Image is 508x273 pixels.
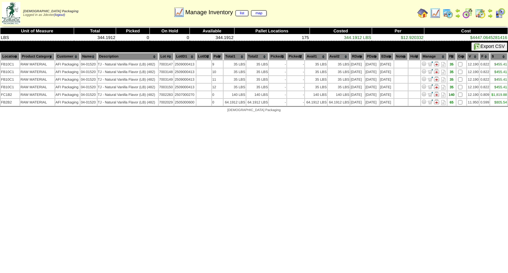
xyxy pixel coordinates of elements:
[1,76,20,83] td: FB10C1
[212,91,223,98] td: 0
[80,61,97,68] td: 04-01520
[55,99,80,106] td: AFI Packaging
[246,99,269,106] td: 64.1912 LBS
[328,61,350,68] td: 35 LBS
[434,84,439,89] img: Manage Hold
[0,34,74,41] td: LBS
[424,28,508,34] th: Cost
[434,99,439,104] img: Manage Hold
[305,99,327,106] td: 64.1912 LBS
[159,99,174,106] td: 7002029
[80,91,97,98] td: 04-01520
[185,9,267,16] span: Manage Inventory
[174,7,184,18] img: line_graph.gif
[428,69,433,74] img: Move
[80,99,97,106] td: 04-01520
[350,68,364,75] td: [DATE]
[434,61,439,66] img: Manage Hold
[212,68,223,75] td: 10
[467,78,479,82] div: 12.190
[55,53,80,60] th: Customer
[448,70,455,74] div: 35
[20,91,55,98] td: RAW MATERIAL
[55,76,80,83] td: AFI Packaging
[448,62,455,66] div: 35
[269,91,286,98] td: -
[150,34,190,41] td: 0
[441,62,445,67] i: Note
[269,68,286,75] td: -
[55,91,80,98] td: AFI Packaging
[380,61,394,68] td: [DATE]
[421,76,427,82] img: Adjust
[80,53,97,60] th: Name
[174,61,195,68] td: 2509000413
[480,53,489,60] th: F
[490,70,507,74] div: $455.41
[212,99,223,106] td: 0
[116,28,150,34] th: Picked
[98,99,158,106] td: TJ - Natural Vanilla Flavor (LB) (482)
[421,92,427,97] img: Adjust
[251,10,267,16] a: map
[380,76,394,83] td: [DATE]
[80,68,97,75] td: 04-01520
[487,8,493,13] img: arrowleft.gif
[475,8,486,19] img: calendarinout.gif
[372,34,424,41] td: $12.920332
[287,68,305,75] td: -
[310,28,372,34] th: Costed
[434,76,439,82] img: Manage Hold
[269,99,286,106] td: -
[159,61,174,68] td: 7003147
[74,28,116,34] th: Total
[495,8,505,19] img: calendarcustomer.gif
[224,61,246,68] td: 35 LBS
[20,68,55,75] td: RAW MATERIAL
[55,68,80,75] td: AFI Packaging
[98,91,158,98] td: TJ - Natural Vanilla Flavor (LB) (482)
[421,53,447,60] th: Manage
[190,28,234,34] th: Available
[421,61,427,66] img: Adjust
[365,91,379,98] td: [DATE]
[305,91,327,98] td: 140 LBS
[2,2,20,24] img: zoroco-logo-small.webp
[55,61,80,68] td: AFI Packaging
[441,85,445,90] i: Note
[467,93,479,97] div: 12.190
[380,53,394,60] th: EDate
[490,100,507,104] a: $805.54
[455,8,460,13] img: arrowleft.gif
[159,84,174,91] td: 7003150
[441,100,445,105] i: Note
[246,53,269,60] th: Total2
[490,53,507,60] th: $
[98,84,158,91] td: TJ - Natural Vanilla Flavor (LB) (482)
[430,8,441,19] img: line_graph.gif
[350,99,364,106] td: [DATE]
[490,85,507,89] a: $455.41
[467,85,479,89] div: 12.190
[428,99,433,104] img: Move
[448,85,455,89] div: 35
[350,61,364,68] td: [DATE]
[490,78,507,82] div: $455.41
[490,62,507,66] a: $455.41
[159,53,174,60] th: Lot #
[434,69,439,74] img: Manage Hold
[490,93,507,97] a: $1,819.88
[212,76,223,83] td: 11
[380,84,394,91] td: [DATE]
[0,28,74,34] th: Unit of Measure
[98,53,158,60] th: Description
[54,13,65,17] a: (logout)
[305,61,327,68] td: 35 LBS
[174,99,195,106] td: 2505000600
[80,84,97,91] td: 04-01520
[190,34,234,41] td: 344.1912
[365,84,379,91] td: [DATE]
